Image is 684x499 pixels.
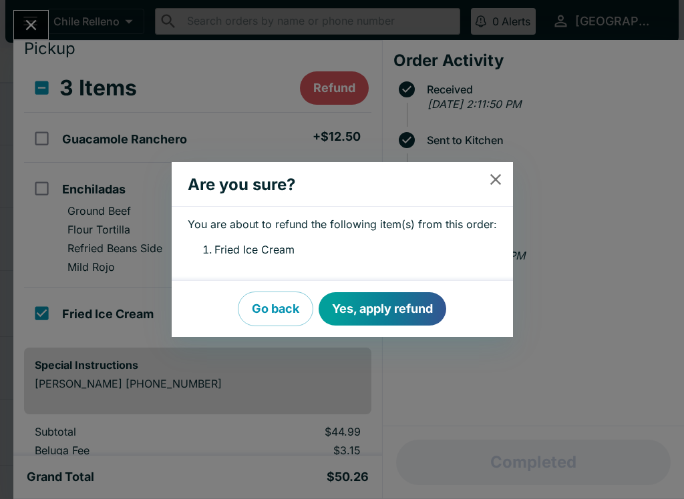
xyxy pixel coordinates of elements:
[238,292,313,326] button: Go back
[478,162,512,196] button: close
[172,167,486,202] h2: Are you sure?
[188,217,497,231] p: You are about to refund the following item(s) from this order:
[319,292,446,326] button: Yes, apply refund
[214,241,497,259] li: Fried Ice Cream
